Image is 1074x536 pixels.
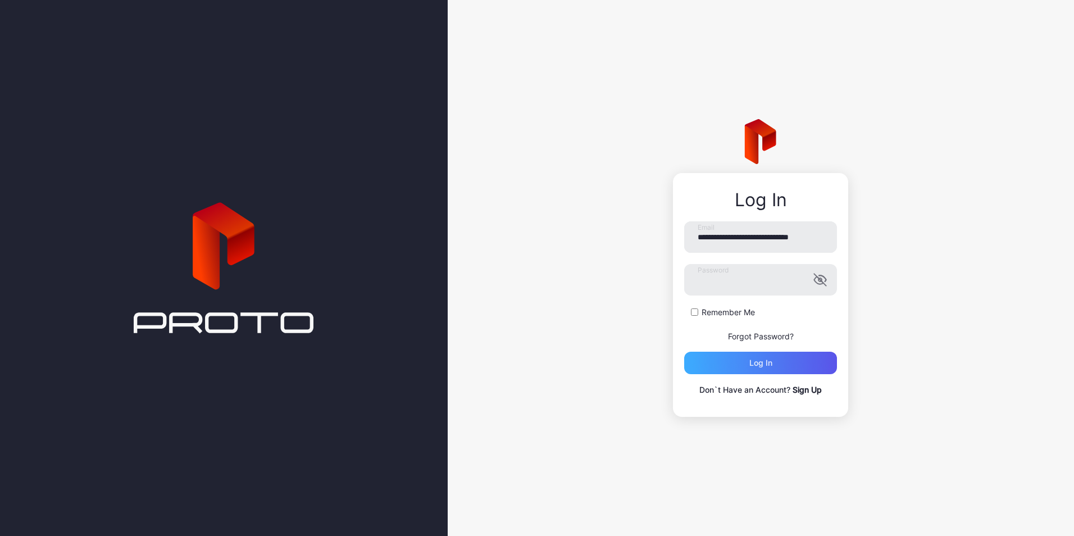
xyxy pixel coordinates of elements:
div: Log In [684,190,837,210]
a: Sign Up [793,385,822,394]
button: Password [813,273,827,287]
div: Log in [749,358,772,367]
button: Log in [684,352,837,374]
input: Email [684,221,837,253]
input: Password [684,264,837,296]
p: Don`t Have an Account? [684,383,837,397]
label: Remember Me [702,307,755,318]
a: Forgot Password? [728,331,794,341]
